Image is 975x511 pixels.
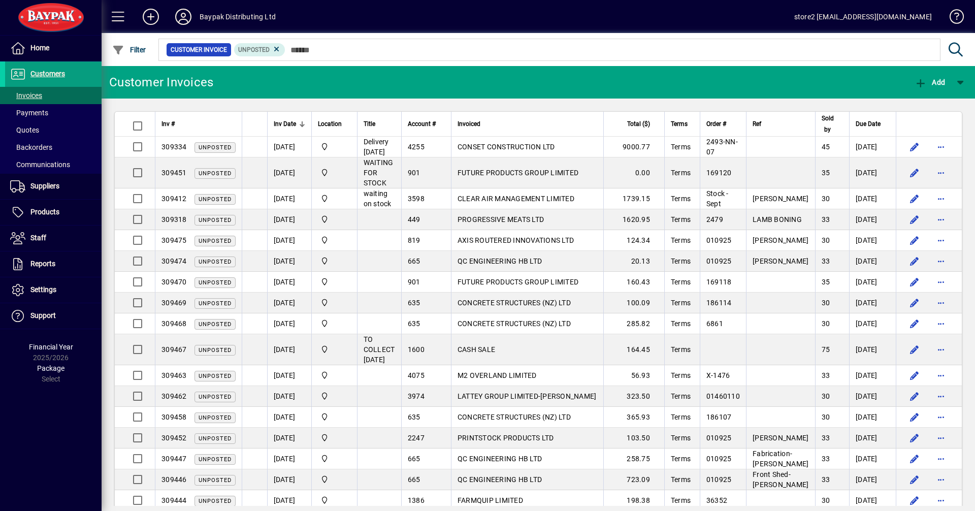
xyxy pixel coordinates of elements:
span: 30 [822,392,830,400]
span: Baypak - Onekawa [318,495,351,506]
span: Unposted [199,196,232,203]
span: 33 [822,215,830,223]
div: Invoiced [458,118,597,130]
span: Unposted [199,477,232,484]
span: 169118 [706,278,732,286]
td: [DATE] [267,188,311,209]
span: 2493-NN-07 [706,138,738,156]
span: Backorders [10,143,52,151]
button: Edit [906,451,923,467]
mat-chip: Customer Invoice Status: Unposted [234,43,285,56]
td: [DATE] [849,407,896,428]
span: Terms [671,320,691,328]
span: 33 [822,434,830,442]
span: 635 [408,320,420,328]
button: Edit [906,165,923,181]
span: FUTURE PRODUCTS GROUP LIMITED [458,278,578,286]
span: 635 [408,299,420,307]
span: QC ENGINEERING HB LTD [458,455,542,463]
td: [DATE] [849,449,896,469]
span: PROGRESSIVE MEATS LTD [458,215,544,223]
td: [DATE] [267,407,311,428]
span: Baypak - Onekawa [318,411,351,423]
span: 010925 [706,434,732,442]
button: More options [933,367,949,384]
span: X-1476 [706,371,730,379]
span: 6861 [706,320,723,328]
button: More options [933,430,949,446]
td: [DATE] [267,272,311,293]
span: 665 [408,257,420,265]
span: 309467 [161,345,187,354]
span: 186107 [706,413,732,421]
span: 35 [822,278,830,286]
span: Sold by [822,113,834,135]
span: Baypak - Onekawa [318,255,351,267]
td: [DATE] [267,386,311,407]
span: M2 OVERLAND LIMITED [458,371,537,379]
td: [DATE] [849,334,896,365]
button: Edit [906,295,923,311]
span: 010925 [706,455,732,463]
span: Inv Date [274,118,296,130]
span: Terms [671,236,691,244]
td: [DATE] [267,365,311,386]
span: Settings [30,285,56,294]
span: Payments [10,109,48,117]
button: Add [135,8,167,26]
span: Baypak - Onekawa [318,391,351,402]
span: 1386 [408,496,425,504]
a: Reports [5,251,102,277]
button: More options [933,451,949,467]
span: 3598 [408,195,425,203]
span: 169120 [706,169,732,177]
span: WAITING FOR STOCK [364,158,394,187]
span: 30 [822,236,830,244]
td: 365.93 [603,407,664,428]
span: Unposted [199,414,232,421]
td: [DATE] [849,469,896,490]
span: Due Date [856,118,881,130]
div: store2 [EMAIL_ADDRESS][DOMAIN_NAME] [794,9,932,25]
span: 010925 [706,236,732,244]
td: [DATE] [267,469,311,490]
span: 33 [822,257,830,265]
span: 1600 [408,345,425,354]
span: waiting on stock [364,189,392,208]
span: Terms [671,413,691,421]
span: Baypak - Onekawa [318,432,351,443]
button: Edit [906,388,923,404]
span: Unposted [199,498,232,504]
button: Filter [110,41,149,59]
td: [DATE] [849,365,896,386]
span: [PERSON_NAME] [753,236,808,244]
div: Location [318,118,351,130]
td: [DATE] [267,490,311,511]
td: [DATE] [267,230,311,251]
span: QC ENGINEERING HB LTD [458,257,542,265]
span: PRINTSTOCK PRODUCTS LTD [458,434,554,442]
span: 309447 [161,455,187,463]
td: 1620.95 [603,209,664,230]
a: Home [5,36,102,61]
span: 01460110 [706,392,740,400]
a: Suppliers [5,174,102,199]
span: Terms [671,371,691,379]
span: 309470 [161,278,187,286]
span: Invoiced [458,118,480,130]
div: Order # [706,118,740,130]
span: Terms [671,169,691,177]
button: Edit [906,409,923,425]
a: Support [5,303,102,329]
td: [DATE] [849,428,896,449]
td: [DATE] [849,188,896,209]
span: LATTEY GROUP LIMITED-[PERSON_NAME] [458,392,597,400]
span: Invoices [10,91,42,100]
td: [DATE] [267,137,311,157]
span: Baypak - Onekawa [318,297,351,308]
span: Unposted [199,259,232,265]
span: Suppliers [30,182,59,190]
span: Unposted [199,217,232,223]
a: Staff [5,226,102,251]
span: Baypak - Onekawa [318,474,351,485]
